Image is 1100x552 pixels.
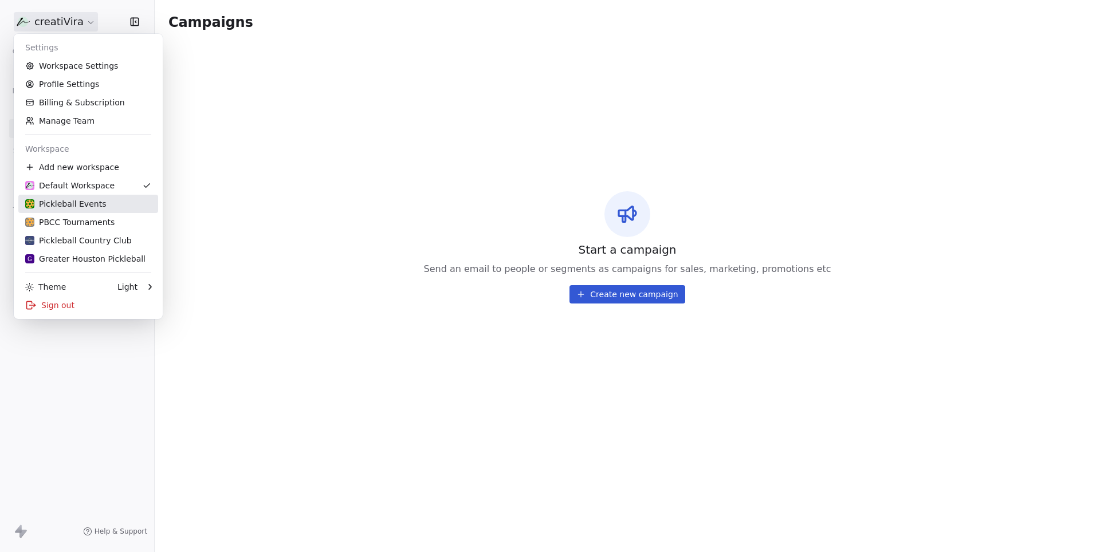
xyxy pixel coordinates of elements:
div: Greater Houston Pickleball [25,253,146,265]
img: pickleball_events_fav.png [25,218,34,227]
a: Manage Team [18,112,158,130]
div: Pickleball Country Club [25,235,132,246]
span: G [27,255,32,263]
div: Workspace [18,140,158,158]
div: Light [117,281,137,293]
div: Settings [18,38,158,57]
img: pickleball_events_fav.png [25,199,34,208]
div: Sign out [18,296,158,314]
img: Pickleball-Country-Club-Logo--bluviol.png [25,236,34,245]
a: Billing & Subscription [18,93,158,112]
div: Theme [25,281,66,293]
div: Default Workspace [25,180,115,191]
div: PBCC Tournaments [25,216,115,228]
a: Profile Settings [18,75,158,93]
img: v-fav_2023.png [25,181,34,190]
div: Add new workspace [18,158,158,176]
div: Pickleball Events [25,198,106,210]
a: Workspace Settings [18,57,158,75]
